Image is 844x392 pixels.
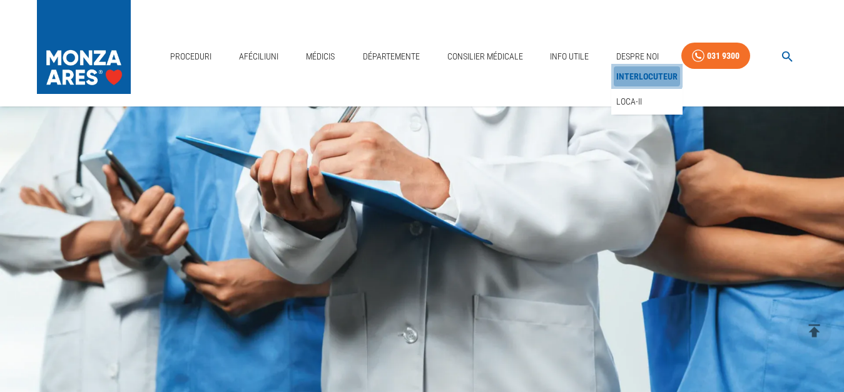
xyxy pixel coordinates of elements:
a: Info Utile [545,44,594,70]
a: Médicis [300,44,340,70]
a: Consilier Médicale [442,44,528,70]
div: Interlocuteur [611,64,683,90]
div: Loca-ii [611,89,683,115]
a: Interlocuteur [614,66,680,87]
a: Despre Noi [611,44,664,70]
div: 031 9300 [707,48,740,64]
button: Supprimer [797,314,831,348]
nav: Dossiers de la boîte aux lettres secondaires [611,64,683,115]
a: Départemente [358,44,425,70]
a: Proceduri [165,44,216,70]
a: Loca-ii [614,91,644,112]
a: AFéciliuni [234,44,283,70]
a: 031 9300 [681,43,750,70]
